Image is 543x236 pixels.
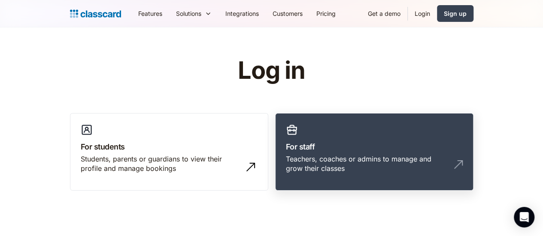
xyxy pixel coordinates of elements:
a: Features [131,4,169,23]
a: Logo [70,8,121,20]
a: Pricing [309,4,343,23]
a: Sign up [437,5,473,22]
a: For staffTeachers, coaches or admins to manage and grow their classes [275,113,473,191]
div: Solutions [176,9,201,18]
div: Open Intercom Messenger [514,207,534,227]
h3: For students [81,141,258,152]
a: Customers [266,4,309,23]
a: Get a demo [361,4,407,23]
div: Students, parents or guardians to view their profile and manage bookings [81,154,240,173]
div: Solutions [169,4,218,23]
a: Integrations [218,4,266,23]
a: For studentsStudents, parents or guardians to view their profile and manage bookings [70,113,268,191]
div: Sign up [444,9,467,18]
div: Teachers, coaches or admins to manage and grow their classes [286,154,446,173]
h3: For staff [286,141,463,152]
h1: Log in [135,57,408,84]
a: Login [408,4,437,23]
